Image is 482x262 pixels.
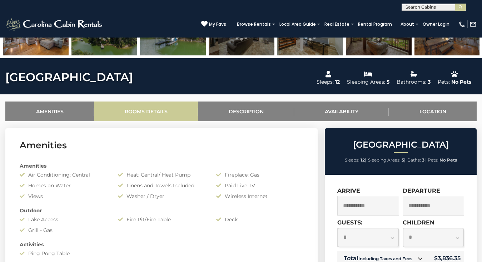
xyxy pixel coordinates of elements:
[14,207,309,214] div: Outdoor
[397,19,418,29] a: About
[113,171,211,178] div: Heat: Central/ Heat Pump
[428,157,438,163] span: Pets:
[5,102,94,121] a: Amenities
[337,219,362,226] label: Guests:
[407,155,426,165] li: |
[422,157,424,163] strong: 3
[14,193,113,200] div: Views
[354,19,396,29] a: Rental Program
[233,19,274,29] a: Browse Rentals
[419,19,453,29] a: Owner Login
[345,157,359,163] span: Sleeps:
[358,256,412,261] small: Including Taxes and Fees
[211,216,309,223] div: Deck
[113,216,211,223] div: Fire Pit/Fire Table
[368,155,406,165] li: |
[201,20,226,28] a: My Favs
[211,182,309,189] div: Paid Live TV
[389,102,477,121] a: Location
[403,219,434,226] label: Children
[368,157,401,163] span: Sleeping Areas:
[294,102,389,121] a: Availability
[14,227,113,234] div: Grill - Gas
[439,157,457,163] strong: No Pets
[113,182,211,189] div: Linens and Towels Included
[361,157,365,163] strong: 12
[14,171,113,178] div: Air Conditioning: Central
[113,193,211,200] div: Washer / Dryer
[198,102,294,121] a: Description
[211,193,309,200] div: Wireless Internet
[345,155,366,165] li: |
[5,17,104,31] img: White-1-2.png
[94,102,198,121] a: Rooms Details
[14,162,309,169] div: Amenities
[14,216,113,223] div: Lake Access
[276,19,319,29] a: Local Area Guide
[327,140,475,149] h2: [GEOGRAPHIC_DATA]
[14,250,113,257] div: Ping Pong Table
[337,187,360,194] label: Arrive
[407,157,421,163] span: Baths:
[14,241,309,248] div: Activities
[20,139,303,152] h3: Amenities
[211,171,309,178] div: Fireplace: Gas
[469,21,477,28] img: mail-regular-white.png
[209,21,226,28] span: My Favs
[14,182,113,189] div: Homes on Water
[321,19,353,29] a: Real Estate
[458,21,466,28] img: phone-regular-white.png
[403,187,440,194] label: Departure
[402,157,404,163] strong: 5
